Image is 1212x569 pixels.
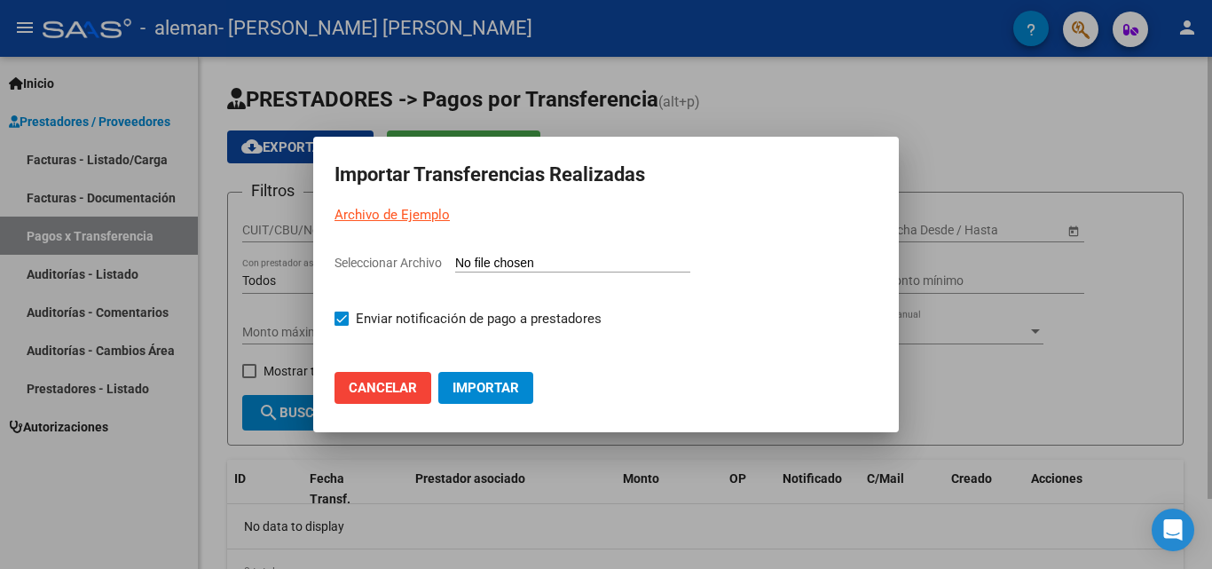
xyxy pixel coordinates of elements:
[356,308,602,329] span: Enviar notificación de pago a prestadores
[334,372,431,404] button: Cancelar
[438,372,533,404] button: Importar
[1152,509,1194,551] div: Open Intercom Messenger
[334,207,450,223] a: Archivo de Ejemplo
[334,256,442,270] span: Seleccionar Archivo
[453,380,519,396] span: Importar
[349,380,417,396] span: Cancelar
[334,158,878,192] h2: Importar Transferencias Realizadas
